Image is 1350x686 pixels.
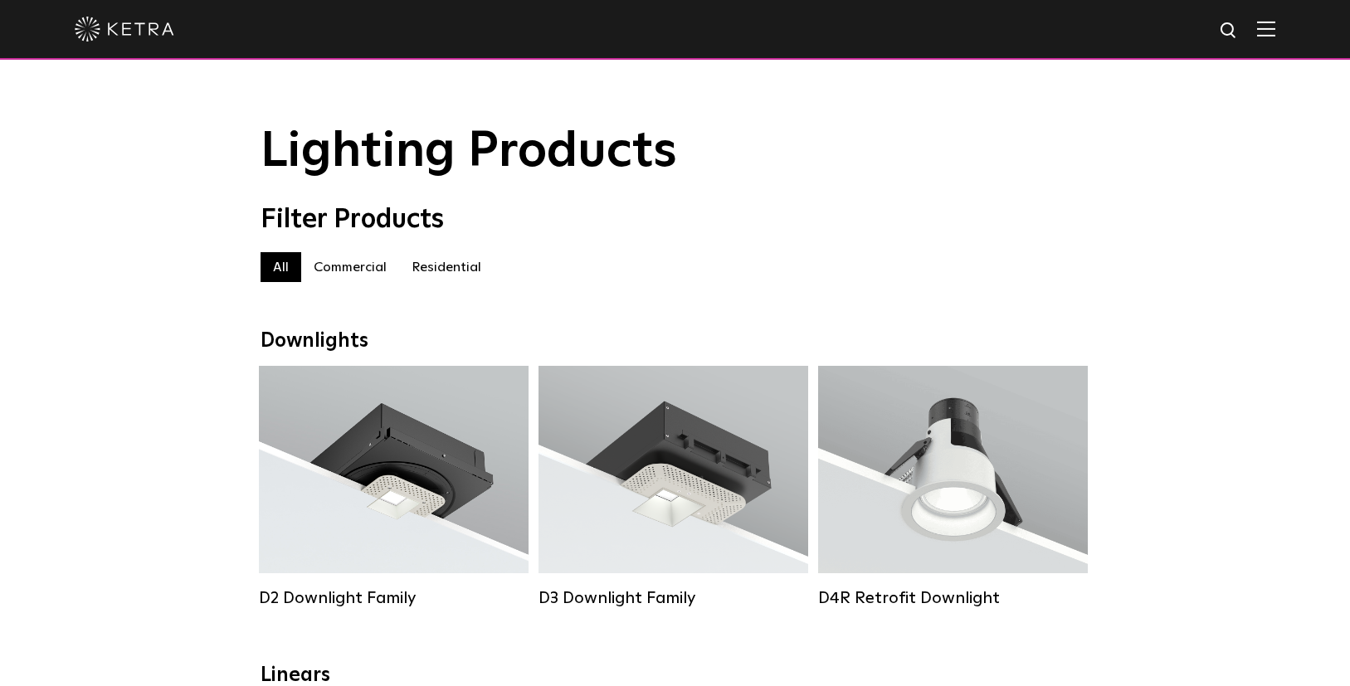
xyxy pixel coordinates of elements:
div: Downlights [261,329,1090,353]
label: All [261,252,301,282]
label: Commercial [301,252,399,282]
img: search icon [1219,21,1240,41]
a: D4R Retrofit Downlight Lumen Output:800Colors:White / BlackBeam Angles:15° / 25° / 40° / 60°Watta... [818,366,1088,608]
a: D2 Downlight Family Lumen Output:1200Colors:White / Black / Gloss Black / Silver / Bronze / Silve... [259,366,529,608]
div: Filter Products [261,204,1090,236]
div: D3 Downlight Family [539,588,808,608]
div: D2 Downlight Family [259,588,529,608]
div: D4R Retrofit Downlight [818,588,1088,608]
a: D3 Downlight Family Lumen Output:700 / 900 / 1100Colors:White / Black / Silver / Bronze / Paintab... [539,366,808,608]
img: ketra-logo-2019-white [75,17,174,41]
label: Residential [399,252,494,282]
img: Hamburger%20Nav.svg [1257,21,1275,36]
span: Lighting Products [261,127,677,177]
